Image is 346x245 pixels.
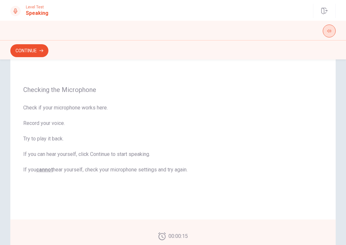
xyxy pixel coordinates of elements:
[10,44,48,57] button: Continue
[36,167,53,173] u: cannot
[168,232,188,240] span: 00:00:15
[23,104,323,174] span: Check if your microphone works here. Record your voice. Try to play it back. If you can hear your...
[26,5,48,9] span: Level Test
[23,86,323,94] span: Checking the Microphone
[26,9,48,17] h1: Speaking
